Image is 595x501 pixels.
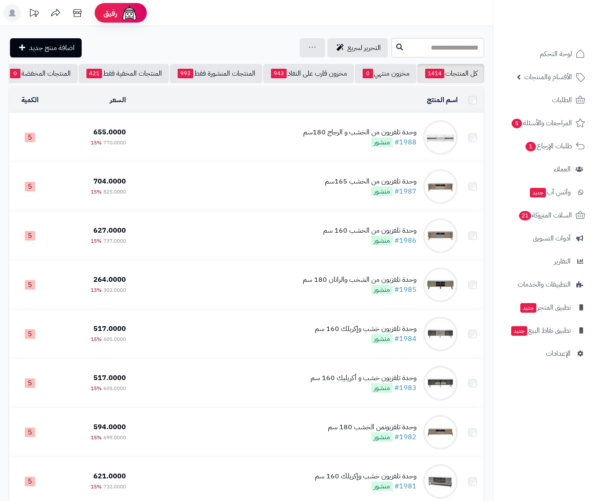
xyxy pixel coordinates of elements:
div: وحدة تلفزيون من الخشب 165سم [325,177,416,187]
a: #1981 [394,481,416,491]
span: اضافة منتج جديد [29,43,75,53]
span: منشور [371,383,393,393]
span: 732.0000 [103,483,126,491]
a: المنتجات المنشورة فقط993 [170,64,262,83]
a: تطبيق المتجرجديد [499,297,590,318]
span: 605.0000 [103,384,126,392]
span: التقارير [554,255,571,267]
span: لوحة التحكم [540,48,572,60]
span: 825.0000 [103,188,126,196]
a: الكمية [21,95,39,105]
span: 1414 [425,69,444,78]
span: 737.0000 [103,237,126,245]
span: جديد [530,188,546,197]
span: 605.0000 [103,335,126,343]
span: منشور [371,334,393,344]
img: وحدة تلفزيون من الشخب والراتان 180 سم [423,267,458,302]
a: #1982 [394,432,416,442]
a: الطلبات [499,90,590,110]
span: 5 [25,477,35,486]
img: logo-2.png [536,16,587,34]
span: 517.0000 [93,373,126,383]
span: 15% [91,188,102,196]
span: منشور [371,481,393,491]
span: 1 [525,141,536,151]
a: مخزون منتهي0 [355,64,416,83]
span: 594.0000 [93,422,126,432]
a: المنتجات المخفضة0 [2,64,78,83]
a: التقارير [499,251,590,272]
span: 627.0000 [93,225,126,236]
span: 655.0000 [93,127,126,137]
a: لوحة التحكم [499,43,590,64]
span: 699.0000 [103,434,126,441]
span: 0 [363,69,373,78]
span: 302.0000 [103,286,126,294]
a: تحديثات المنصة [23,4,45,24]
div: وحدة تلفزيون من الخشب و الزجاج 180سم [303,127,416,137]
img: وحدة تلفزيون خشب وإكريلك 160 سم [423,464,458,499]
img: وحدة تلفزيونمن الخشب 180 سم [423,415,458,450]
span: طلبات الإرجاع [525,140,572,152]
span: الإعدادات [546,347,571,360]
span: 5 [25,428,35,437]
span: المراجعات والأسئلة [511,117,572,129]
span: 993 [178,69,193,78]
img: وحدة تلفزيون خشب وإكريلك 160 سم [423,317,458,351]
span: 5 [25,182,35,191]
span: تطبيق نقاط البيع [510,324,571,337]
a: اسم المنتج [427,95,458,105]
a: تطبيق نقاط البيعجديد [499,320,590,341]
a: #1984 [394,334,416,344]
span: منشور [371,187,393,196]
a: مخزون قارب على النفاذ943 [263,64,354,83]
a: السعر [110,95,126,105]
a: أدوات التسويق [499,228,590,249]
span: 621.0000 [93,471,126,481]
span: الطلبات [552,94,572,106]
a: اضافة منتج جديد [10,38,82,57]
div: وحدة تلفزيون خشب وإكريلك 160 سم [315,471,416,481]
span: منشور [371,285,393,294]
span: 15% [91,237,102,245]
img: وحدة تلفزيون من الخشب 160 سم [423,218,458,253]
span: 943 [271,69,287,78]
a: الإعدادات [499,343,590,364]
a: #1988 [394,137,416,147]
span: العملاء [554,163,571,175]
span: 13% [91,286,102,294]
span: التطبيقات والخدمات [518,278,571,291]
img: وحدة تلفزيون خشب و أكريليك 160 سم [423,366,458,401]
span: 21 [519,210,532,220]
span: 15% [91,384,102,392]
a: #1986 [394,235,416,246]
span: 421 [86,69,102,78]
span: 5 [511,118,522,128]
a: #1987 [394,186,416,197]
span: التحرير لسريع [347,43,381,53]
span: جديد [511,326,527,336]
div: وحدة تلفزيون من الخشب 160 سم [323,226,416,236]
a: المنتجات المخفية فقط421 [79,64,169,83]
img: وحدة تلفزيون من الخشب 165سم [423,169,458,204]
span: 264.0000 [93,274,126,285]
span: 15% [91,139,102,147]
a: طلبات الإرجاع1 [499,136,590,157]
a: وآتس آبجديد [499,182,590,203]
a: #1985 [394,284,416,295]
span: أدوات التسويق [533,232,571,244]
a: التحرير لسريع [327,38,388,57]
span: الأقسام والمنتجات [524,71,572,83]
span: 770.0000 [103,139,126,147]
span: 15% [91,434,102,441]
a: المراجعات والأسئلة5 [499,113,590,134]
a: التطبيقات والخدمات [499,274,590,295]
span: 5 [25,231,35,240]
div: وحدة تلفزيون خشب وإكريلك 160 سم [315,324,416,334]
span: منشور [371,236,393,245]
img: وحدة تلفزيون من الخشب و الزجاج 180سم [423,120,458,155]
span: السلات المتروكة [518,209,572,221]
div: وحدة تلفزيون من الشخب والراتان 180 سم [303,275,416,285]
span: جديد [520,303,536,313]
a: السلات المتروكة21 [499,205,590,226]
